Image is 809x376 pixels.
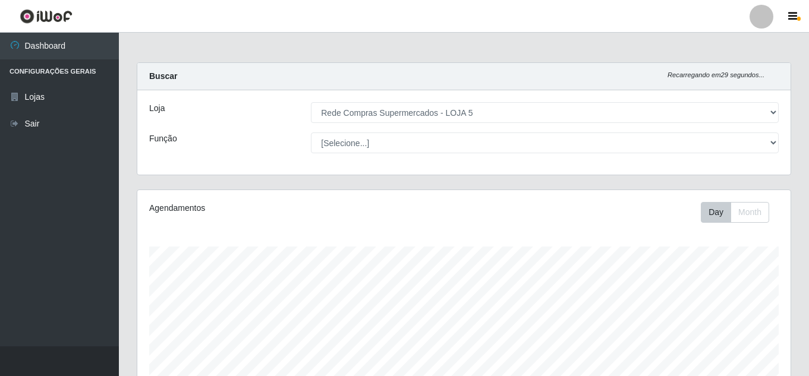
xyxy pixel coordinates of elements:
[731,202,769,223] button: Month
[20,9,73,24] img: CoreUI Logo
[668,71,764,78] i: Recarregando em 29 segundos...
[701,202,769,223] div: First group
[701,202,731,223] button: Day
[149,132,177,145] label: Função
[149,71,177,81] strong: Buscar
[149,202,401,214] div: Agendamentos
[149,102,165,115] label: Loja
[701,202,779,223] div: Toolbar with button groups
